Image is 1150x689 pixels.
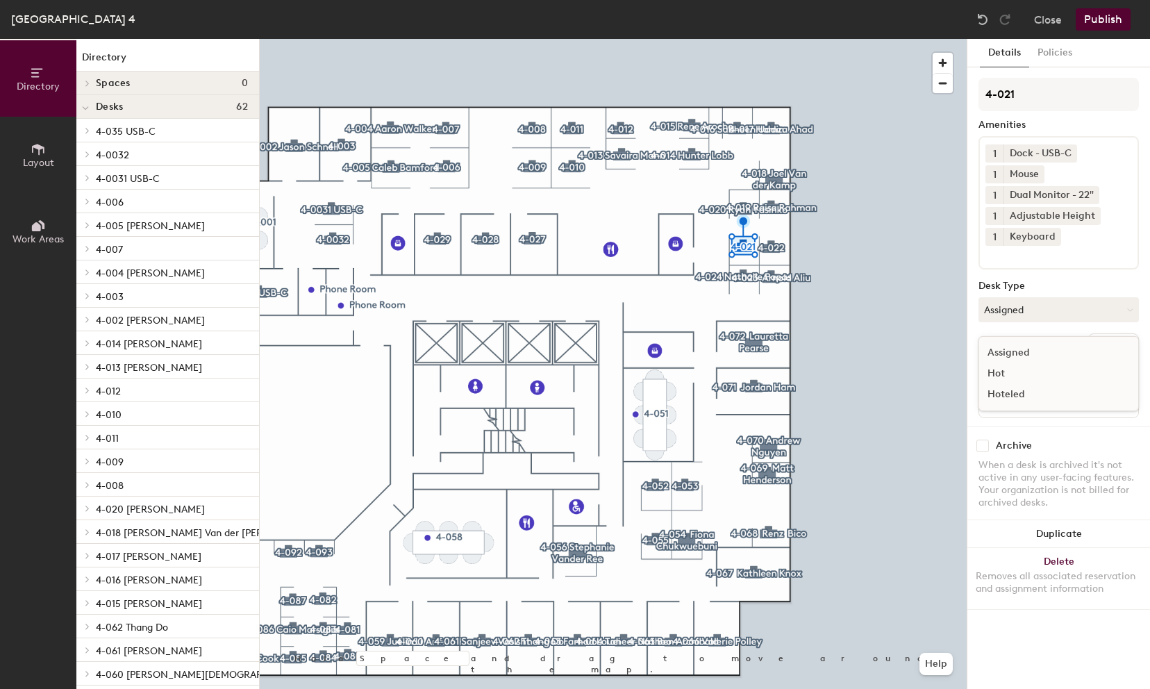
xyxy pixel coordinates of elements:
[12,233,64,245] span: Work Areas
[979,384,1118,405] div: Hoteled
[985,186,1003,204] button: 1
[96,315,205,326] span: 4-002 [PERSON_NAME]
[96,433,119,445] span: 4-011
[96,291,124,303] span: 4-003
[979,363,1118,384] div: Hot
[96,173,160,185] span: 4-0031 USB-C
[242,78,248,89] span: 0
[978,297,1139,322] button: Assigned
[96,598,202,610] span: 4-015 [PERSON_NAME]
[96,409,122,421] span: 4-010
[976,570,1142,595] div: Removes all associated reservation and assignment information
[1034,8,1062,31] button: Close
[96,101,123,113] span: Desks
[96,220,205,232] span: 4-005 [PERSON_NAME]
[1029,39,1081,67] button: Policies
[985,165,1003,183] button: 1
[967,520,1150,548] button: Duplicate
[1003,207,1101,225] div: Adjustable Height
[993,230,997,244] span: 1
[96,669,311,681] span: 4-060 [PERSON_NAME][DEMOGRAPHIC_DATA]
[23,157,54,169] span: Layout
[985,228,1003,246] button: 1
[967,548,1150,609] button: DeleteRemoves all associated reservation and assignment information
[96,551,201,563] span: 4-017 [PERSON_NAME]
[1003,186,1099,204] div: Dual Monitor - 22"
[17,81,60,92] span: Directory
[1003,144,1077,163] div: Dock - USB-C
[96,456,124,468] span: 4-009
[1003,165,1044,183] div: Mouse
[979,342,1118,363] div: Assigned
[919,653,953,675] button: Help
[978,459,1139,509] div: When a desk is archived it's not active in any user-facing features. Your organization is not bil...
[978,119,1139,131] div: Amenities
[985,207,1003,225] button: 1
[998,13,1012,26] img: Redo
[96,338,202,350] span: 4-014 [PERSON_NAME]
[996,440,1032,451] div: Archive
[1076,8,1131,31] button: Publish
[96,527,320,539] span: 4-018 [PERSON_NAME] Van der [PERSON_NAME]
[76,50,259,72] h1: Directory
[985,144,1003,163] button: 1
[993,147,997,161] span: 1
[236,101,248,113] span: 62
[96,645,202,657] span: 4-061 [PERSON_NAME]
[96,267,205,279] span: 4-004 [PERSON_NAME]
[993,167,997,182] span: 1
[11,10,135,28] div: [GEOGRAPHIC_DATA] 4
[96,504,205,515] span: 4-020 [PERSON_NAME]
[96,78,131,89] span: Spaces
[1088,333,1139,357] button: Ungroup
[96,362,202,374] span: 4-013 [PERSON_NAME]
[96,574,202,586] span: 4-016 [PERSON_NAME]
[96,385,121,397] span: 4-012
[978,281,1139,292] div: Desk Type
[980,39,1029,67] button: Details
[96,149,129,161] span: 4-0032
[96,622,168,633] span: 4-062 Thang Do
[96,480,124,492] span: 4-008
[96,244,123,256] span: 4-007
[96,197,124,208] span: 4-006
[993,209,997,224] span: 1
[993,188,997,203] span: 1
[976,13,990,26] img: Undo
[1003,228,1061,246] div: Keyboard
[96,126,156,138] span: 4-035 USB-C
